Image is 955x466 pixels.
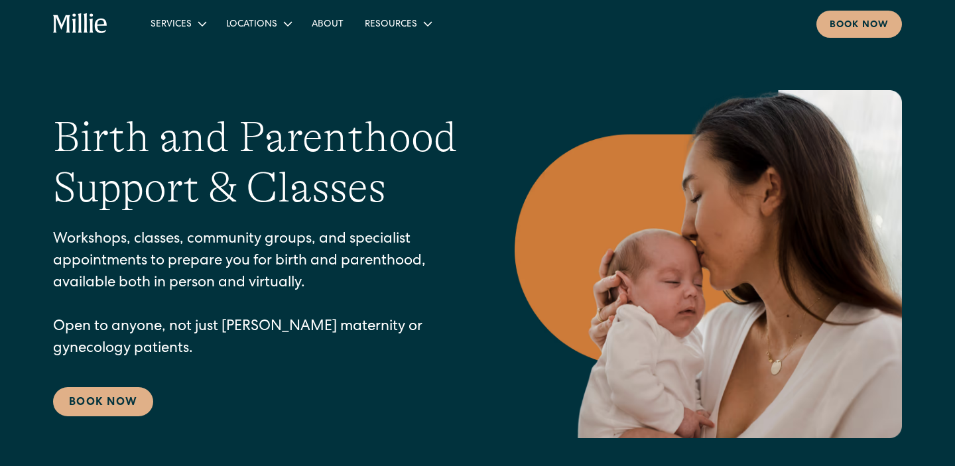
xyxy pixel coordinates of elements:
[301,13,354,34] a: About
[53,112,462,214] h1: Birth and Parenthood Support & Classes
[53,229,462,361] p: Workshops, classes, community groups, and specialist appointments to prepare you for birth and pa...
[53,13,108,34] a: home
[226,18,277,32] div: Locations
[515,90,902,438] img: Mother kissing her newborn on the forehead, capturing a peaceful moment of love and connection in...
[53,387,153,416] a: Book Now
[354,13,441,34] div: Resources
[816,11,902,38] a: Book now
[830,19,889,32] div: Book now
[365,18,417,32] div: Resources
[151,18,192,32] div: Services
[216,13,301,34] div: Locations
[140,13,216,34] div: Services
